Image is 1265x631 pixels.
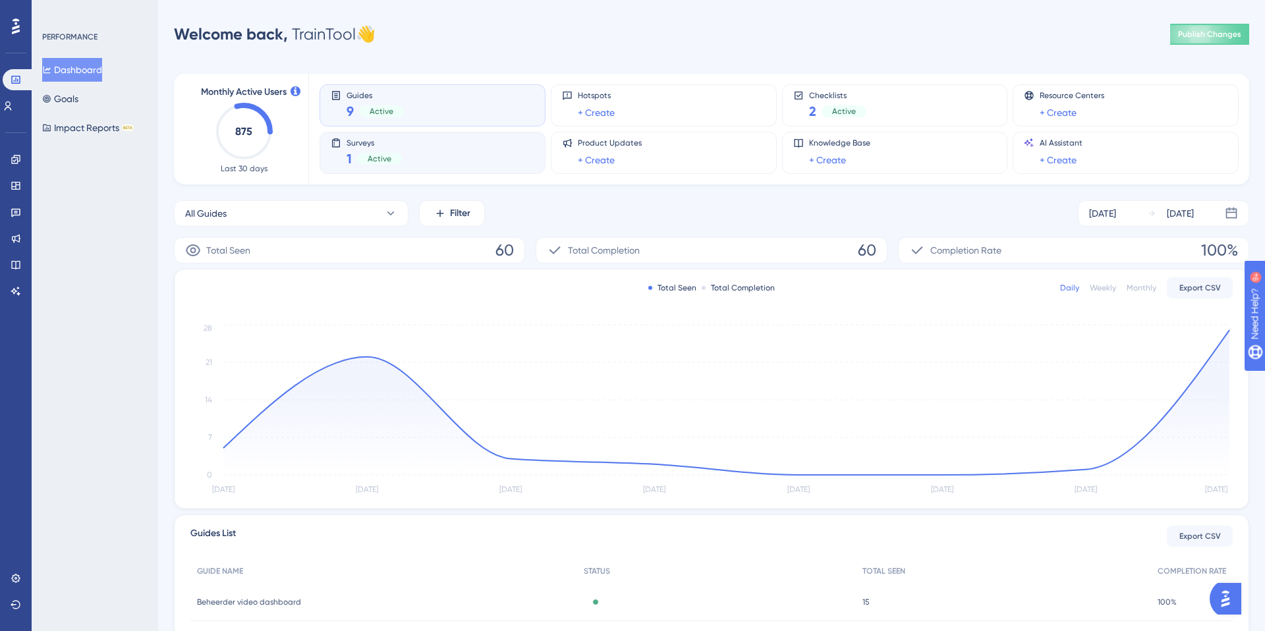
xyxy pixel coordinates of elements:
span: Publish Changes [1178,29,1241,40]
span: Knowledge Base [809,138,870,148]
button: Publish Changes [1170,24,1249,45]
button: Filter [419,200,485,227]
span: 60 [495,240,514,261]
tspan: 7 [208,433,212,442]
button: Export CSV [1167,526,1233,547]
div: Total Completion [702,283,775,293]
div: BETA [122,124,134,131]
tspan: 0 [207,470,212,480]
tspan: [DATE] [212,485,235,494]
button: Dashboard [42,58,102,82]
div: Total Seen [648,283,696,293]
button: Export CSV [1167,277,1233,298]
tspan: [DATE] [499,485,522,494]
tspan: 14 [205,395,212,404]
span: 9 [347,102,354,121]
tspan: [DATE] [931,485,953,494]
tspan: [DATE] [787,485,810,494]
div: Weekly [1090,283,1116,293]
span: Need Help? [31,3,82,19]
a: + Create [578,152,615,168]
div: [DATE] [1167,206,1194,221]
a: + Create [809,152,846,168]
span: Export CSV [1179,283,1221,293]
span: Hotspots [578,90,615,101]
span: Welcome back, [174,24,288,43]
span: Active [832,106,856,117]
button: Goals [42,87,78,111]
span: 15 [862,597,870,607]
a: + Create [1040,152,1077,168]
button: All Guides [174,200,408,227]
a: + Create [578,105,615,121]
span: Total Completion [568,242,640,258]
span: Monthly Active Users [201,84,287,100]
tspan: [DATE] [643,485,665,494]
span: STATUS [584,566,610,576]
div: [DATE] [1089,206,1116,221]
span: Active [370,106,393,117]
span: 60 [858,240,876,261]
iframe: UserGuiding AI Assistant Launcher [1210,579,1249,618]
text: 875 [235,125,252,138]
div: PERFORMANCE [42,32,98,42]
span: 1 [347,150,352,168]
tspan: [DATE] [1205,485,1227,494]
span: Filter [450,206,470,221]
div: 9+ [90,7,98,17]
span: Beheerder video dashboard [197,597,301,607]
span: 2 [809,102,816,121]
span: Guides List [190,526,236,547]
span: Completion Rate [930,242,1001,258]
div: TrainTool 👋 [174,24,376,45]
tspan: [DATE] [356,485,378,494]
span: Export CSV [1179,531,1221,541]
span: COMPLETION RATE [1158,566,1226,576]
span: All Guides [185,206,227,221]
a: + Create [1040,105,1077,121]
span: Guides [347,90,404,99]
span: Product Updates [578,138,642,148]
button: Impact ReportsBETA [42,116,134,140]
span: Total Seen [206,242,250,258]
span: Active [368,153,391,164]
span: Resource Centers [1040,90,1104,101]
span: Checklists [809,90,866,99]
span: GUIDE NAME [197,566,243,576]
tspan: 21 [206,358,212,367]
div: Monthly [1127,283,1156,293]
span: TOTAL SEEN [862,566,905,576]
tspan: [DATE] [1075,485,1097,494]
tspan: 28 [204,323,212,333]
span: AI Assistant [1040,138,1082,148]
span: Last 30 days [221,163,267,174]
span: Surveys [347,138,402,147]
span: 100% [1158,597,1177,607]
span: 100% [1201,240,1238,261]
div: Daily [1060,283,1079,293]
